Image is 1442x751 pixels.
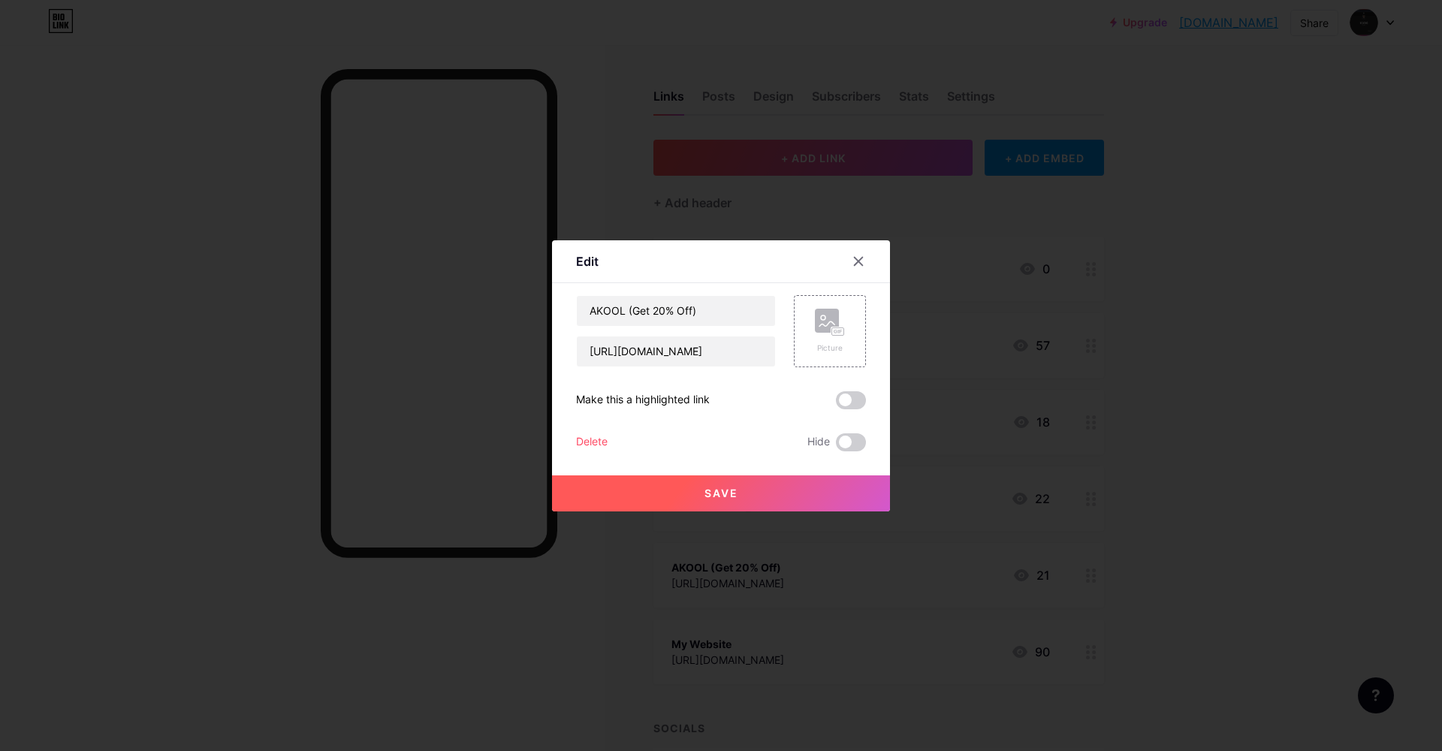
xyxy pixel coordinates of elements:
[577,336,775,366] input: URL
[576,433,608,451] div: Delete
[552,475,890,511] button: Save
[576,252,599,270] div: Edit
[577,296,775,326] input: Title
[807,433,830,451] span: Hide
[815,342,845,354] div: Picture
[704,487,738,499] span: Save
[576,391,710,409] div: Make this a highlighted link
